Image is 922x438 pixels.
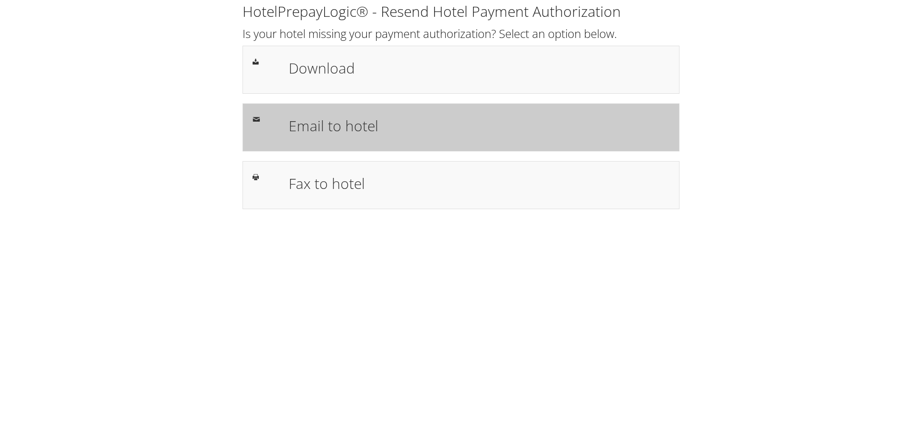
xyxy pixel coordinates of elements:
h1: HotelPrepayLogic® - Resend Hotel Payment Authorization [243,1,679,22]
h1: Email to hotel [289,115,669,137]
a: Download [243,46,679,94]
h1: Download [289,57,669,79]
a: Fax to hotel [243,161,679,209]
a: Email to hotel [243,103,679,151]
h2: Is your hotel missing your payment authorization? Select an option below. [243,25,679,42]
h1: Fax to hotel [289,173,669,194]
